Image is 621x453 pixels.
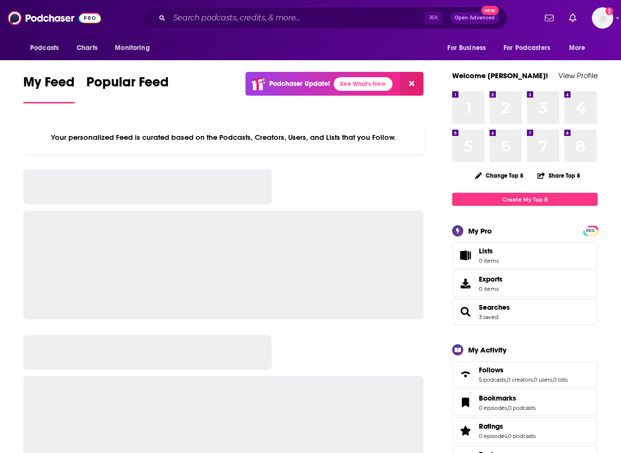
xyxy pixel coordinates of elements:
[569,41,586,55] span: More
[479,247,499,255] span: Lists
[479,285,503,292] span: 0 items
[565,10,580,26] a: Show notifications dropdown
[456,277,475,290] span: Exports
[479,422,503,431] span: Ratings
[452,299,598,325] span: Searches
[115,41,149,55] span: Monitoring
[541,10,557,26] a: Show notifications dropdown
[447,41,486,55] span: For Business
[452,270,598,297] a: Exports
[452,242,598,268] a: Lists
[479,366,568,374] a: Follows
[479,303,510,312] a: Searches
[508,433,536,439] a: 0 podcasts
[86,74,169,103] a: Popular Feed
[456,249,475,262] span: Lists
[86,74,169,96] span: Popular Feed
[441,39,498,57] button: open menu
[506,376,507,383] span: ,
[479,257,499,264] span: 0 items
[592,7,613,29] button: Show profile menu
[8,9,101,27] img: Podchaser - Follow, Share and Rate Podcasts
[452,361,598,387] span: Follows
[23,74,75,103] a: My Feed
[507,433,508,439] span: ,
[507,404,508,411] span: ,
[507,376,533,383] a: 0 creators
[592,7,613,29] span: Logged in as sarahhallprinc
[456,396,475,409] a: Bookmarks
[605,7,613,15] svg: Add a profile image
[468,345,507,354] div: My Activity
[553,376,568,383] a: 0 lists
[108,39,162,57] button: open menu
[479,404,507,411] a: 0 episodes
[23,39,71,57] button: open menu
[452,418,598,444] span: Ratings
[534,376,552,383] a: 0 users
[456,305,475,319] a: Searches
[562,39,598,57] button: open menu
[450,12,499,24] button: Open AdvancedNew
[425,12,442,24] span: ⌘ K
[481,6,499,15] span: New
[552,376,553,383] span: ,
[479,376,506,383] a: 5 podcasts
[479,394,516,403] span: Bookmarks
[558,71,598,80] a: View Profile
[143,7,507,29] div: Search podcasts, credits, & more...
[70,39,103,57] a: Charts
[479,275,503,284] span: Exports
[469,169,529,182] button: Change Top 8
[592,7,613,29] img: User Profile
[537,166,581,185] button: Share Top 8
[479,314,498,320] a: 3 saved
[504,41,550,55] span: For Podcasters
[456,424,475,437] a: Ratings
[479,366,504,374] span: Follows
[334,77,392,91] a: See What's New
[269,80,330,88] p: Podchaser Update!
[23,74,75,96] span: My Feed
[30,41,59,55] span: Podcasts
[468,226,492,235] div: My Pro
[508,404,536,411] a: 0 podcasts
[455,16,495,20] span: Open Advanced
[497,39,564,57] button: open menu
[479,422,536,431] a: Ratings
[23,121,424,154] div: Your personalized Feed is curated based on the Podcasts, Creators, Users, and Lists that you Follow.
[479,394,536,403] a: Bookmarks
[585,227,596,234] a: PRO
[479,247,493,255] span: Lists
[533,376,534,383] span: ,
[169,10,425,26] input: Search podcasts, credits, & more...
[452,71,548,80] a: Welcome [PERSON_NAME]!
[77,41,98,55] span: Charts
[456,368,475,381] a: Follows
[452,193,598,206] a: Create My Top 8
[479,433,507,439] a: 0 episodes
[452,389,598,416] span: Bookmarks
